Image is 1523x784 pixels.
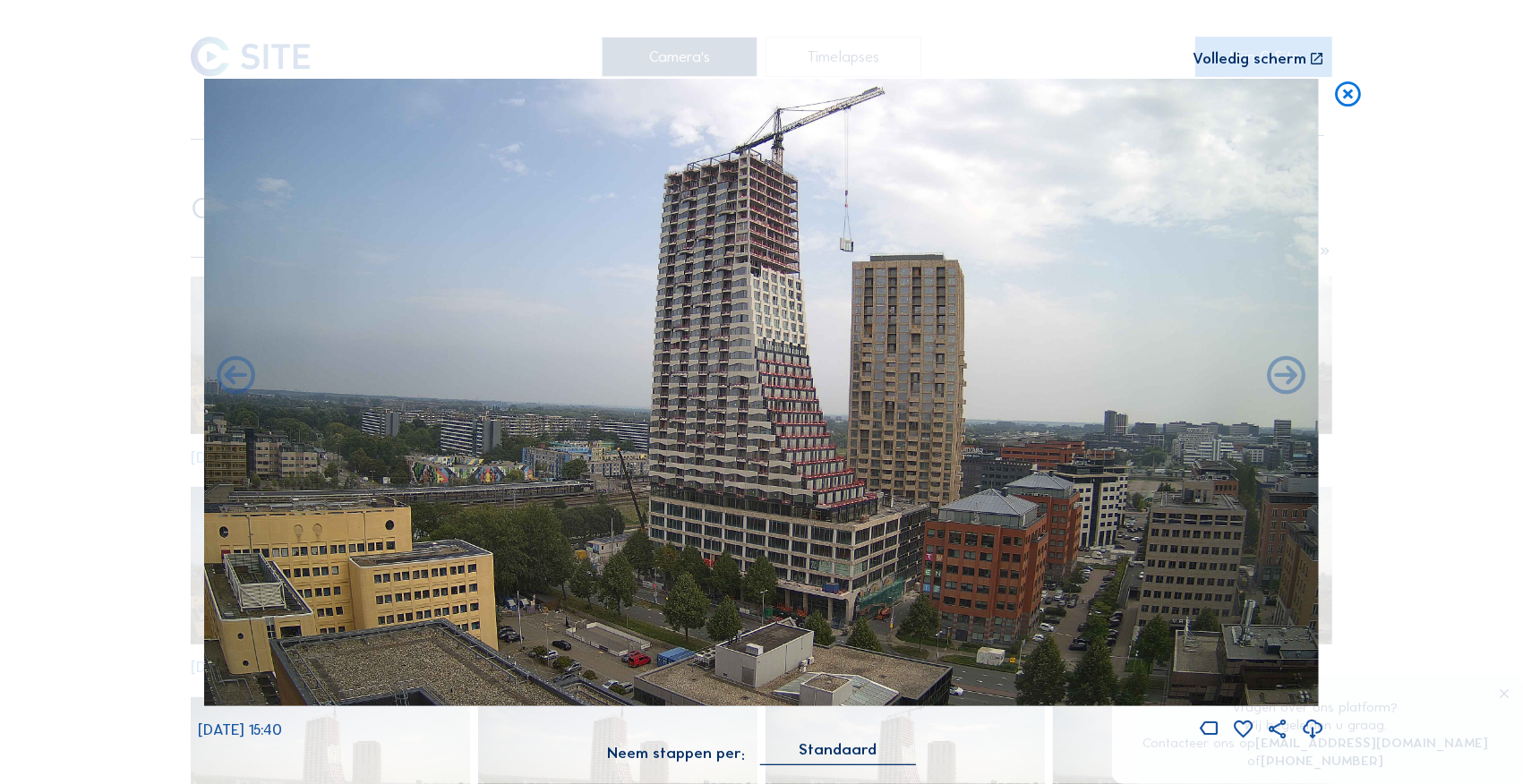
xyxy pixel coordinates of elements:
div: Standaard [760,742,916,764]
img: Image [204,79,1320,706]
i: Forward [213,354,259,399]
div: Standaard [800,742,877,758]
div: Neem stappen per: [607,746,745,761]
i: Back [1263,354,1309,399]
span: [DATE] 15:40 [198,720,282,739]
div: Volledig scherm [1194,51,1307,67]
